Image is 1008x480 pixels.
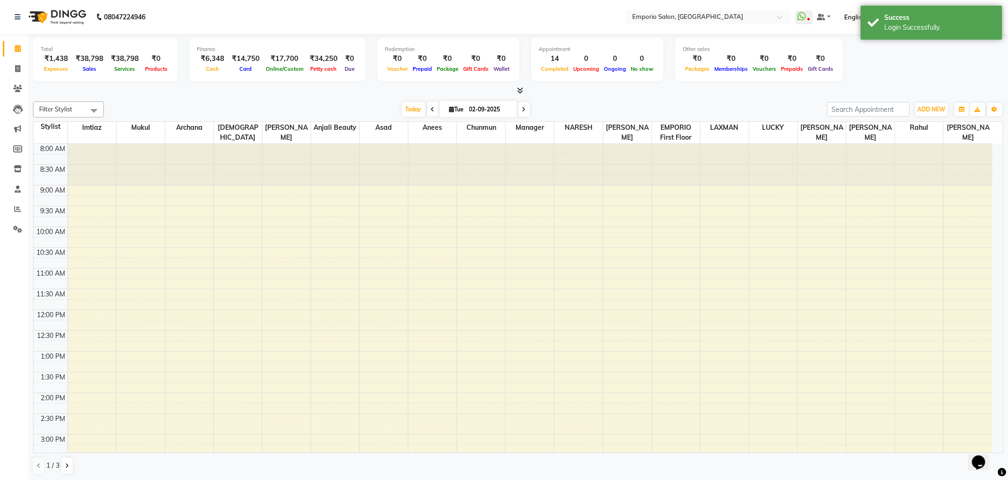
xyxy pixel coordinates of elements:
[539,66,571,72] span: Completed
[652,122,700,143] span: EMPORIO First Floor
[539,53,571,64] div: 14
[35,248,68,258] div: 10:30 AM
[402,102,425,117] span: Today
[72,53,107,64] div: ₹38,798
[847,122,895,143] span: [PERSON_NAME]
[203,66,221,72] span: Cash
[39,372,68,382] div: 1:30 PM
[712,53,750,64] div: ₹0
[385,45,512,53] div: Redemption
[35,331,68,341] div: 12:30 PM
[197,45,358,53] div: Finance
[263,53,306,64] div: ₹17,700
[39,105,72,113] span: Filter Stylist
[805,53,836,64] div: ₹0
[461,66,491,72] span: Gift Cards
[683,53,712,64] div: ₹0
[24,4,89,30] img: logo
[491,66,512,72] span: Wallet
[228,53,263,64] div: ₹14,750
[237,66,254,72] span: Card
[805,66,836,72] span: Gift Cards
[466,102,514,117] input: 2025-09-02
[41,53,72,64] div: ₹1,438
[39,144,68,154] div: 8:00 AM
[35,310,68,320] div: 12:00 PM
[360,122,408,134] span: Asad
[434,66,461,72] span: Package
[750,53,779,64] div: ₹0
[628,66,656,72] span: No show
[263,66,306,72] span: Online/Custom
[311,122,359,134] span: Anjali beauty
[385,53,410,64] div: ₹0
[263,122,311,143] span: [PERSON_NAME]
[712,66,750,72] span: Memberships
[107,53,143,64] div: ₹38,798
[827,102,910,117] input: Search Appointment
[683,45,836,53] div: Other sales
[506,122,554,134] span: Manager
[749,122,797,134] span: LUCKY
[112,66,138,72] span: Services
[461,53,491,64] div: ₹0
[554,122,602,134] span: NARESH
[342,66,357,72] span: Due
[214,122,262,143] span: [DEMOGRAPHIC_DATA]
[197,53,228,64] div: ₹6,348
[915,103,948,116] button: ADD NEW
[80,66,99,72] span: Sales
[628,53,656,64] div: 0
[117,122,165,134] span: Mukul
[968,442,999,471] iframe: chat widget
[410,53,434,64] div: ₹0
[779,53,805,64] div: ₹0
[447,106,466,113] span: Tue
[39,352,68,362] div: 1:00 PM
[341,53,358,64] div: ₹0
[601,66,628,72] span: Ongoing
[35,227,68,237] div: 10:00 AM
[39,393,68,403] div: 2:00 PM
[408,122,457,134] span: Anees
[34,122,68,132] div: Stylist
[306,53,341,64] div: ₹34,250
[944,122,992,143] span: [PERSON_NAME]
[491,53,512,64] div: ₹0
[143,66,170,72] span: Products
[701,122,749,134] span: LAXMAN
[39,206,68,216] div: 9:30 AM
[603,122,652,143] span: [PERSON_NAME]
[779,66,805,72] span: Prepaids
[539,45,656,53] div: Appointment
[41,45,170,53] div: Total
[434,53,461,64] div: ₹0
[385,66,410,72] span: Voucher
[39,165,68,175] div: 8:30 AM
[68,122,116,134] span: Imtiaz
[798,122,846,143] span: [PERSON_NAME]
[46,461,59,471] span: 1 / 3
[601,53,628,64] div: 0
[571,66,601,72] span: Upcoming
[39,414,68,424] div: 2:30 PM
[571,53,601,64] div: 0
[35,269,68,278] div: 11:00 AM
[35,289,68,299] div: 11:30 AM
[683,66,712,72] span: Packages
[895,122,943,134] span: Rahul
[884,23,995,33] div: Login Successfully.
[457,122,505,134] span: chunmun
[308,66,339,72] span: Petty cash
[104,4,145,30] b: 08047224946
[165,122,213,134] span: Archana
[918,106,946,113] span: ADD NEW
[410,66,434,72] span: Prepaid
[750,66,779,72] span: Vouchers
[884,13,995,23] div: Success
[39,185,68,195] div: 9:00 AM
[143,53,170,64] div: ₹0
[42,66,71,72] span: Expenses
[39,435,68,445] div: 3:00 PM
